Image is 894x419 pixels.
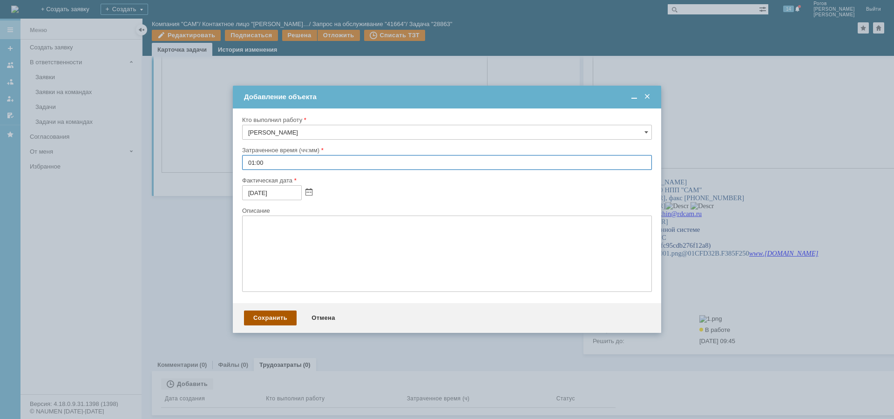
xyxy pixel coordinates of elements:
div: Добавление объекта [244,93,652,101]
span: Закрыть [643,93,652,101]
div: Затраченное время (чч:мм) [242,147,650,153]
div: Фактическая дата [242,177,650,183]
div: Кто выполнил работу [242,117,650,123]
span: Свернуть (Ctrl + M) [630,93,639,101]
div: Описание [242,208,650,214]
